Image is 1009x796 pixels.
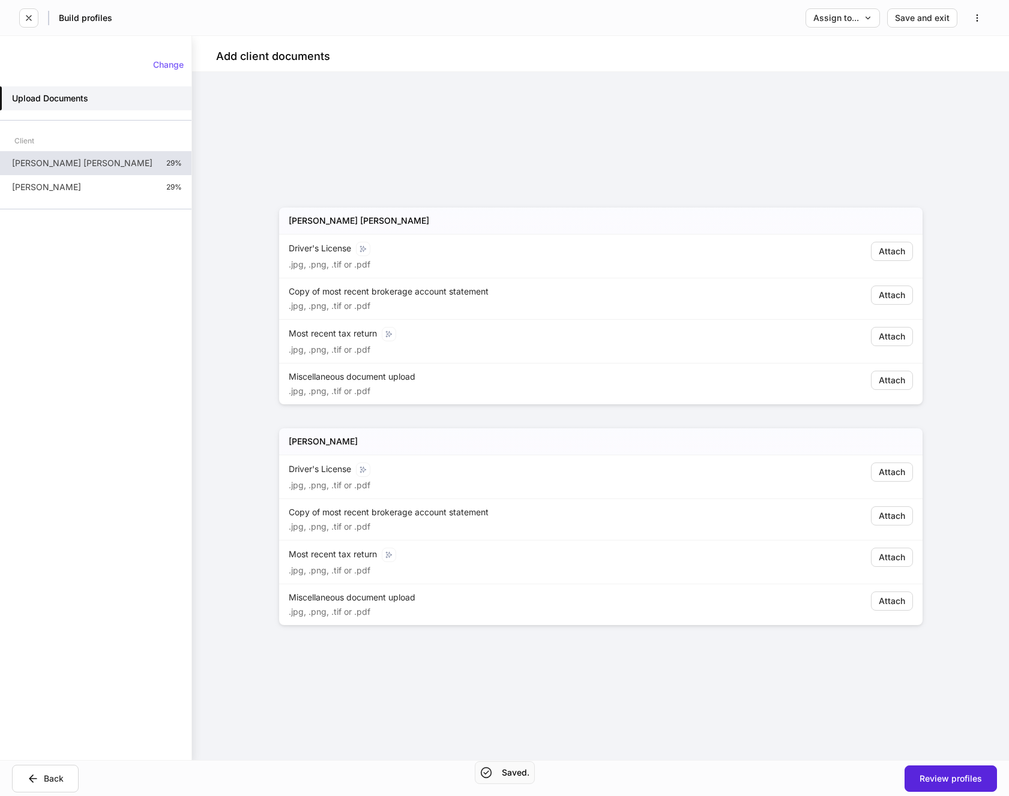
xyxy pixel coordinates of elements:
[12,92,88,104] h5: Upload Documents
[12,157,152,169] p: [PERSON_NAME] [PERSON_NAME]
[289,506,757,518] div: Copy of most recent brokerage account statement
[895,14,950,22] div: Save and exit
[289,327,757,341] div: Most recent tax return
[289,564,370,576] p: .jpg, .png, .tif or .pdf
[879,597,905,605] div: Attach
[289,521,370,533] p: .jpg, .png, .tif or .pdf
[879,247,905,256] div: Attach
[871,371,913,390] button: Attach
[879,376,905,385] div: Attach
[871,286,913,305] button: Attach
[879,468,905,476] div: Attach
[871,506,913,525] button: Attach
[14,130,34,151] div: Client
[289,242,757,256] div: Driver's License
[12,765,79,792] button: Back
[289,286,757,298] div: Copy of most recent brokerage account statement
[153,61,184,69] div: Change
[12,181,81,193] p: [PERSON_NAME]
[905,765,997,792] button: Review profiles
[289,385,370,397] p: .jpg, .png, .tif or .pdf
[806,8,880,28] button: Assign to...
[920,774,982,783] div: Review profiles
[813,14,872,22] div: Assign to...
[289,259,370,271] p: .jpg, .png, .tif or .pdf
[166,182,182,192] p: 29%
[145,55,191,74] button: Change
[289,344,370,356] p: .jpg, .png, .tif or .pdf
[871,591,913,611] button: Attach
[871,327,913,346] button: Attach
[289,462,757,477] div: Driver's License
[289,591,757,603] div: Miscellaneous document upload
[879,291,905,299] div: Attach
[879,512,905,520] div: Attach
[289,435,358,447] h5: [PERSON_NAME]
[887,8,957,28] button: Save and exit
[879,553,905,561] div: Attach
[289,371,757,383] div: Miscellaneous document upload
[871,548,913,567] button: Attach
[289,548,757,562] div: Most recent tax return
[289,215,429,227] h5: [PERSON_NAME] [PERSON_NAME]
[289,479,370,491] p: .jpg, .png, .tif or .pdf
[27,773,64,785] div: Back
[289,606,370,618] p: .jpg, .png, .tif or .pdf
[59,12,112,24] h5: Build profiles
[289,300,370,312] p: .jpg, .png, .tif or .pdf
[166,158,182,168] p: 29%
[216,49,330,64] h4: Add client documents
[502,767,529,779] h5: Saved.
[871,462,913,482] button: Attach
[871,242,913,261] button: Attach
[879,332,905,341] div: Attach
